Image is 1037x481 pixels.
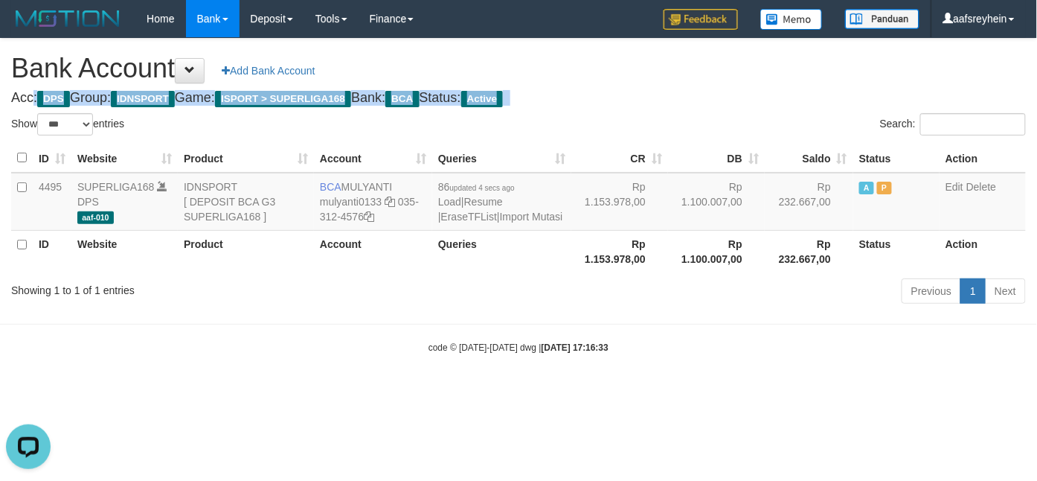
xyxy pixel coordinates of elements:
[853,144,940,173] th: Status
[212,58,324,83] a: Add Bank Account
[571,144,668,173] th: CR: activate to sort column ascending
[37,91,70,107] span: DPS
[11,91,1026,106] h4: Acc: Group: Game: Bank: Status:
[33,144,71,173] th: ID: activate to sort column ascending
[945,181,963,193] a: Edit
[314,144,432,173] th: Account: activate to sort column ascending
[33,230,71,273] th: ID
[859,182,874,194] span: Active
[178,173,314,231] td: IDNSPORT [ DEPOSIT BCA G3 SUPERLIGA168 ]
[314,230,432,273] th: Account
[438,181,563,223] span: | | |
[668,144,765,173] th: DB: activate to sort column ascending
[765,230,853,273] th: Rp 232.667,00
[966,181,996,193] a: Delete
[920,113,1026,136] input: Search:
[500,211,563,223] a: Import Mutasi
[11,113,124,136] label: Show entries
[37,113,93,136] select: Showentries
[571,173,668,231] td: Rp 1.153.978,00
[428,343,609,353] small: code © [DATE]-[DATE] dwg |
[432,144,571,173] th: Queries: activate to sort column ascending
[320,181,341,193] span: BCA
[450,184,515,192] span: updated 4 secs ago
[441,211,497,223] a: EraseTFList
[11,277,421,298] div: Showing 1 to 1 of 1 entries
[11,7,124,30] img: MOTION_logo.png
[432,230,571,273] th: Queries
[320,196,382,208] a: mulyanti0133
[902,278,961,304] a: Previous
[880,113,1026,136] label: Search:
[33,173,71,231] td: 4495
[438,181,515,193] span: 86
[940,144,1026,173] th: Action
[71,144,178,173] th: Website: activate to sort column ascending
[960,278,986,304] a: 1
[853,230,940,273] th: Status
[877,182,892,194] span: Paused
[760,9,823,30] img: Button%20Memo.svg
[178,144,314,173] th: Product: activate to sort column ascending
[664,9,738,30] img: Feedback.jpg
[571,230,668,273] th: Rp 1.153.978,00
[845,9,919,29] img: panduan.png
[765,173,853,231] td: Rp 232.667,00
[111,91,175,107] span: IDNSPORT
[985,278,1026,304] a: Next
[11,54,1026,83] h1: Bank Account
[71,173,178,231] td: DPS
[215,91,351,107] span: ISPORT > SUPERLIGA168
[77,181,155,193] a: SUPERLIGA168
[668,173,765,231] td: Rp 1.100.007,00
[314,173,432,231] td: MULYANTI 035-312-4576
[461,91,504,107] span: Active
[940,230,1026,273] th: Action
[385,91,419,107] span: BCA
[765,144,853,173] th: Saldo: activate to sort column ascending
[71,230,178,273] th: Website
[438,196,461,208] a: Load
[364,211,374,223] a: Copy 0353124576 to clipboard
[464,196,503,208] a: Resume
[668,230,765,273] th: Rp 1.100.007,00
[6,6,51,51] button: Open LiveChat chat widget
[178,230,314,273] th: Product
[77,211,114,224] span: aaf-010
[385,196,395,208] a: Copy mulyanti0133 to clipboard
[542,343,609,353] strong: [DATE] 17:16:33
